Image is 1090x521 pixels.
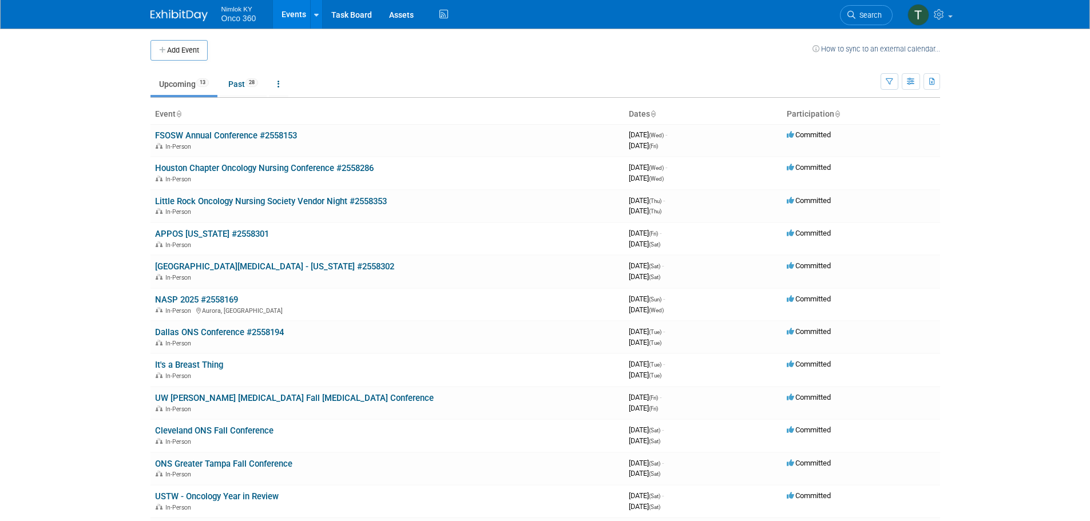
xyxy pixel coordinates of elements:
[155,305,620,315] div: Aurora, [GEOGRAPHIC_DATA]
[787,459,831,467] span: Committed
[649,143,658,149] span: (Fri)
[629,174,664,182] span: [DATE]
[629,295,665,303] span: [DATE]
[629,206,661,215] span: [DATE]
[156,176,162,181] img: In-Person Event
[196,78,209,87] span: 13
[787,295,831,303] span: Committed
[649,132,664,138] span: (Wed)
[629,130,667,139] span: [DATE]
[629,404,658,412] span: [DATE]
[629,393,661,401] span: [DATE]
[629,240,660,248] span: [DATE]
[165,372,195,380] span: In-Person
[649,405,658,412] span: (Fri)
[649,208,661,214] span: (Thu)
[787,425,831,434] span: Committed
[155,425,274,436] a: Cleveland ONS Fall Conference
[787,163,831,172] span: Committed
[220,73,267,95] a: Past28
[787,261,831,270] span: Committed
[155,295,238,305] a: NASP 2025 #2558169
[649,438,660,444] span: (Sat)
[629,371,661,379] span: [DATE]
[629,327,665,336] span: [DATE]
[155,327,284,337] a: Dallas ONS Conference #2558194
[650,109,656,118] a: Sort by Start Date
[665,163,667,172] span: -
[165,340,195,347] span: In-Person
[840,5,893,25] a: Search
[165,307,195,315] span: In-Person
[155,130,297,141] a: FSOSW Annual Conference #2558153
[663,196,665,205] span: -
[660,393,661,401] span: -
[156,241,162,247] img: In-Person Event
[787,491,831,500] span: Committed
[649,372,661,379] span: (Tue)
[649,361,661,368] span: (Tue)
[221,2,256,14] span: Nimlok KY
[649,329,661,335] span: (Tue)
[787,196,831,205] span: Committed
[629,272,660,281] span: [DATE]
[812,45,940,53] a: How to sync to an external calendar...
[662,425,664,434] span: -
[663,360,665,368] span: -
[629,163,667,172] span: [DATE]
[629,305,664,314] span: [DATE]
[155,196,387,206] a: Little Rock Oncology Nursing Society Vendor Night #2558353
[156,340,162,345] img: In-Person Event
[156,143,162,149] img: In-Person Event
[150,10,208,21] img: ExhibitDay
[156,471,162,476] img: In-Person Event
[649,307,664,313] span: (Wed)
[155,163,374,173] a: Houston Chapter Oncology Nursing Conference #2558286
[624,105,782,124] th: Dates
[649,296,661,303] span: (Sun)
[649,176,664,182] span: (Wed)
[629,141,658,150] span: [DATE]
[787,360,831,368] span: Committed
[629,196,665,205] span: [DATE]
[663,295,665,303] span: -
[150,73,217,95] a: Upcoming13
[629,261,664,270] span: [DATE]
[155,393,434,403] a: UW [PERSON_NAME] [MEDICAL_DATA] Fall [MEDICAL_DATA] Conference
[787,130,831,139] span: Committed
[156,504,162,510] img: In-Person Event
[787,393,831,401] span: Committed
[629,502,660,511] span: [DATE]
[649,165,664,171] span: (Wed)
[649,493,660,499] span: (Sat)
[221,14,256,23] span: Onco 360
[176,109,181,118] a: Sort by Event Name
[649,274,660,280] span: (Sat)
[155,491,279,502] a: USTW - Oncology Year in Review
[629,459,664,467] span: [DATE]
[165,274,195,281] span: In-Person
[165,471,195,478] span: In-Person
[649,395,658,401] span: (Fri)
[165,405,195,413] span: In-Person
[834,109,840,118] a: Sort by Participation Type
[629,469,660,478] span: [DATE]
[156,438,162,444] img: In-Person Event
[907,4,929,26] img: Tim Bugaile
[156,274,162,280] img: In-Person Event
[155,261,394,272] a: [GEOGRAPHIC_DATA][MEDICAL_DATA] - [US_STATE] #2558302
[629,436,660,445] span: [DATE]
[662,261,664,270] span: -
[649,504,660,510] span: (Sat)
[662,491,664,500] span: -
[156,372,162,378] img: In-Person Event
[629,338,661,347] span: [DATE]
[855,11,882,19] span: Search
[649,198,661,204] span: (Thu)
[649,241,660,248] span: (Sat)
[155,459,292,469] a: ONS Greater Tampa Fall Conference
[660,229,661,237] span: -
[649,230,658,237] span: (Fri)
[156,405,162,411] img: In-Person Event
[155,360,223,370] a: It's a Breast Thing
